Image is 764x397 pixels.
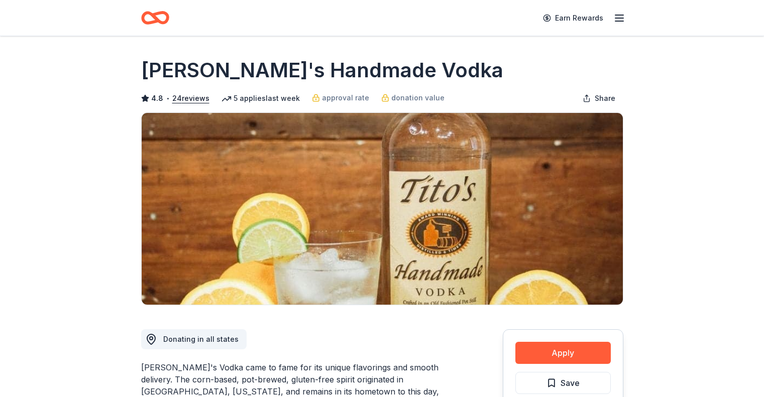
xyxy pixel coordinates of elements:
span: approval rate [322,92,369,104]
a: approval rate [312,92,369,104]
h1: [PERSON_NAME]'s Handmade Vodka [141,56,503,84]
span: Save [561,376,580,389]
span: Donating in all states [163,335,239,343]
span: donation value [391,92,445,104]
a: Earn Rewards [537,9,609,27]
span: Share [595,92,615,104]
a: donation value [381,92,445,104]
button: Share [575,88,623,108]
img: Image for Tito's Handmade Vodka [142,113,623,305]
span: 4.8 [151,92,163,104]
a: Home [141,6,169,30]
button: Apply [515,342,611,364]
div: 5 applies last week [222,92,300,104]
span: • [166,94,169,102]
button: Save [515,372,611,394]
button: 24reviews [172,92,209,104]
